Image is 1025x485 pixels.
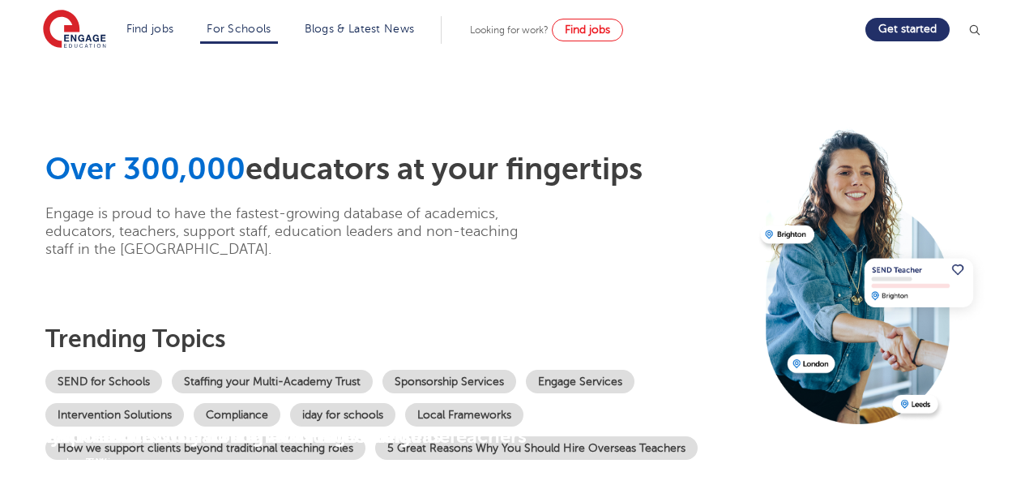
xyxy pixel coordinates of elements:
a: Staffing your Multi-Academy Trust [172,370,373,393]
img: Engage Education [43,10,106,50]
a: Find jobs [552,19,623,41]
a: iday for schools [290,403,395,427]
a: Blogs & Latest News [305,23,415,35]
h3: Trending topics [45,324,749,354]
a: Intervention Solutions [45,403,184,427]
a: Get started [865,18,950,41]
h1: educators at your fingertips [45,151,749,188]
a: Engage Services [526,370,634,393]
span: Find jobs [565,24,610,36]
a: Sponsorship Services [382,370,516,393]
a: SEND for Schools [45,370,162,393]
a: For Schools [207,23,271,35]
a: Compliance [194,403,280,427]
a: Local Frameworks [405,403,523,427]
p: Engage is proud to have the fastest-growing database of academics, educators, teachers, support s... [45,204,544,258]
span: Over 300,000 [45,152,246,187]
a: Find jobs [126,23,174,35]
a: 5 Great Reasons Why You Should Hire Overseas Teachers [375,436,698,460]
span: Looking for work? [470,24,549,36]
